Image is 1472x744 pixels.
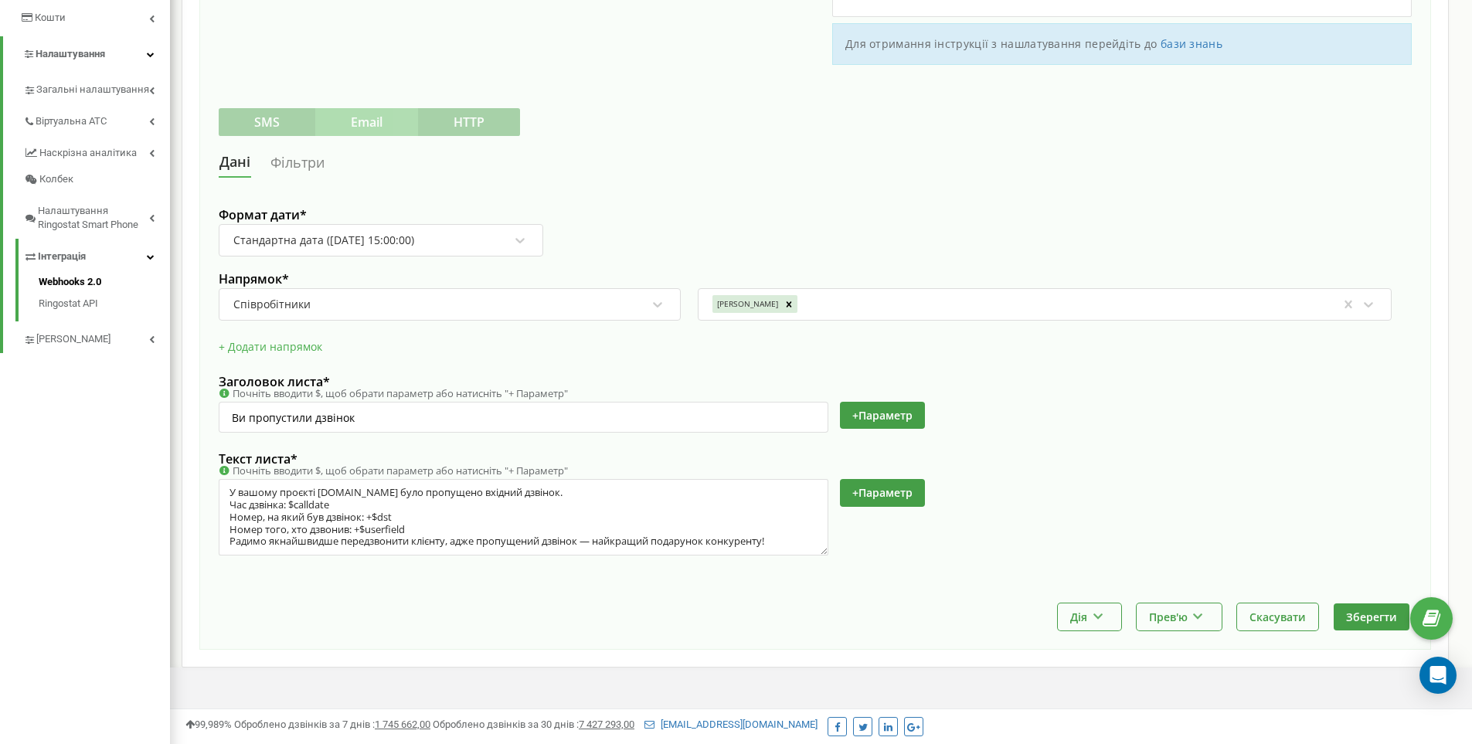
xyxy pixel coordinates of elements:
span: Налаштування [36,48,105,59]
button: Зберегти [1334,603,1409,630]
input: Введіть заголовок [219,402,828,433]
span: Віртуальна АТС [36,114,107,129]
label: Напрямок * [219,271,1412,288]
div: [PERSON_NAME] [712,295,780,312]
button: +Параметр [840,402,925,429]
textarea: У вашому проєкті [DOMAIN_NAME] було пропущено вхідний дзвінок. Час дзвінка: $calldate Номер, на я... [219,479,828,555]
u: 7 427 293,00 [579,719,634,730]
a: Колбек [23,166,170,193]
a: Дані [219,148,251,178]
label: Текст листа * [219,451,1090,468]
span: Інтеграція [38,250,86,264]
a: Наскрізна аналітика [23,135,170,167]
label: Заголовок листа * [219,374,1090,391]
span: Налаштування Ringostat Smart Phone [38,204,149,233]
span: Оброблено дзвінків за 7 днів : [234,719,430,730]
a: [PERSON_NAME] [23,321,170,353]
a: Ringostat API [39,293,170,311]
a: [EMAIL_ADDRESS][DOMAIN_NAME] [644,719,818,730]
a: Webhooks 2.0 [39,275,170,294]
a: Налаштування [3,36,170,73]
label: Формат дати * [219,207,543,224]
a: Фільтри [270,148,325,177]
button: + Додати напрямок [219,335,322,358]
span: [PERSON_NAME] [36,332,110,347]
span: Наскрізна аналітика [39,146,137,161]
u: 1 745 662,00 [375,719,430,730]
span: Загальні налаштування [36,83,149,97]
span: Кошти [35,12,66,23]
span: Оброблено дзвінків за 30 днів : [433,719,634,730]
span: Колбек [39,172,73,187]
div: Open Intercom Messenger [1419,657,1457,694]
button: Дія [1058,603,1121,630]
div: Стандартна дата ([DATE] 15:00:00) [233,233,414,247]
div: Співробітники [233,297,311,311]
a: Віртуальна АТС [23,104,170,135]
span: 99,989% [185,719,232,730]
button: +Параметр [840,479,925,506]
a: Налаштування Ringostat Smart Phone [23,193,170,239]
div: Почніть вводити $, щоб обрати параметр або натисніть "+ Параметр" [219,386,1090,401]
div: Почніть вводити $, щоб обрати параметр або натисніть "+ Параметр" [219,464,1090,478]
a: бази знань [1161,36,1222,51]
p: Для отримання інструкції з нашлатування перейдіть до [845,36,1399,52]
button: Прев'ю [1137,603,1222,630]
a: Інтеграція [23,239,170,270]
button: Скасувати [1237,603,1318,630]
a: Загальні налаштування [23,72,170,104]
